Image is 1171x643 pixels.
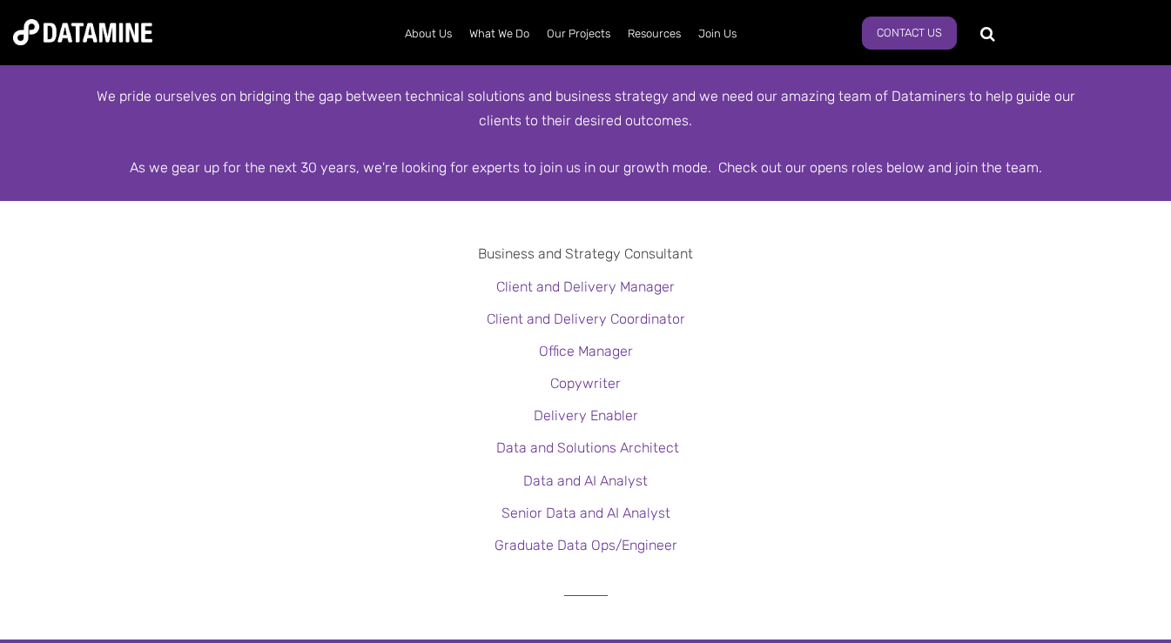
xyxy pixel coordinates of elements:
[90,156,1082,179] div: As we gear up for the next 30 years, we're looking for experts to join us in our growth mode. Che...
[619,11,690,57] a: Resources
[538,11,619,57] a: Our Projects
[496,439,679,456] a: Data and Solutions Architect
[461,11,538,57] a: What We Do
[478,245,693,262] a: Business and Strategy Consultant
[396,11,461,57] a: About Us
[495,537,677,553] a: Graduate Data Ops/Engineer
[534,407,638,424] a: Delivery Enabler
[496,278,675,295] a: Client and Delivery Manager
[862,17,957,50] a: Contact Us
[501,505,670,521] a: Senior Data and AI Analyst
[550,375,621,392] a: Copywriter
[90,84,1082,131] div: We pride ourselves on bridging the gap between technical solutions and business strategy and we n...
[539,343,633,359] a: Office Manager
[13,19,152,45] img: Datamine
[690,11,745,57] a: Join Us
[487,311,685,327] a: Client and Delivery Coordinator
[523,472,648,489] a: Data and AI Analyst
